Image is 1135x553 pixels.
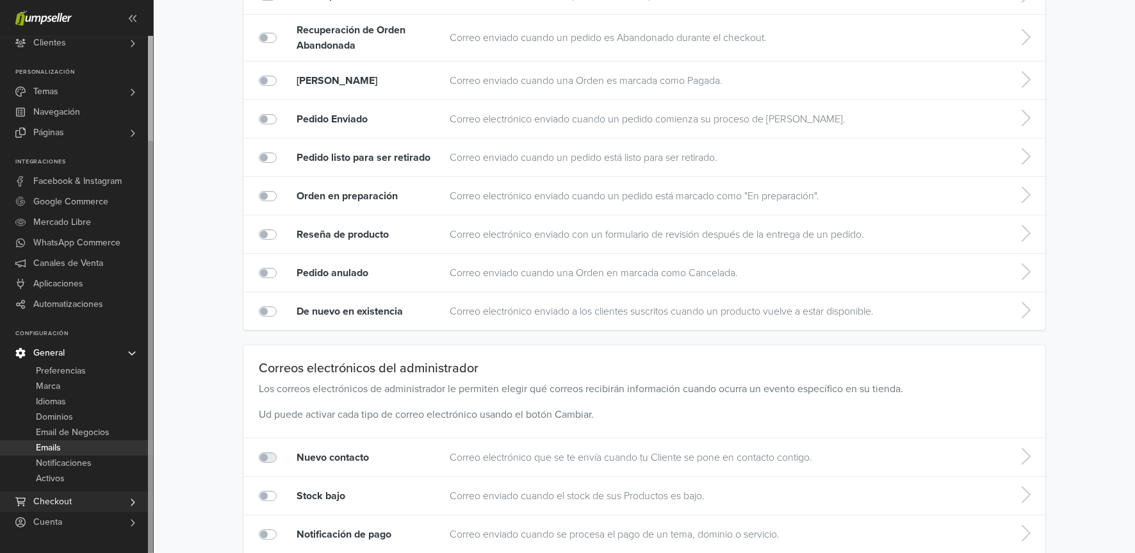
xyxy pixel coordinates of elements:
[259,361,1030,376] h5: Correos electrónicos del administrador
[259,407,1030,422] p: Ud puede activar cada tipo de correo electrónico usando el botón Cambiar.
[15,69,153,76] p: Personalización
[443,438,1004,477] td: Correo electrónico que se te envía cuando tu Cliente se pone en contacto contigo.
[33,512,62,532] span: Cuenta
[33,212,91,233] span: Mercado Libre
[33,33,66,53] span: Clientes
[36,363,86,379] span: Preferencias
[33,233,120,253] span: WhatsApp Commerce
[36,379,60,394] span: Marca
[443,62,1004,100] td: Correo enviado cuando una Orden es marcada como Pagada.
[33,274,83,294] span: Aplicaciones
[33,81,58,102] span: Temas
[33,491,72,512] span: Checkout
[33,253,103,274] span: Canales de Venta
[284,15,443,62] td: Recuperación de Orden Abandonada
[443,15,1004,62] td: Correo enviado cuando un pedido es Abandonado durante el checkout.
[284,138,443,177] td: Pedido listo para ser retirado
[36,425,110,440] span: Email de Negocios
[33,294,103,315] span: Automatizaciones
[284,177,443,215] td: Orden en preparación
[36,456,92,471] span: Notificaciones
[443,215,1004,254] td: Correo electrónico enviado con un formulario de revisión después de la entrega de un pedido.
[33,343,65,363] span: General
[36,471,65,486] span: Activos
[36,394,66,409] span: Idiomas
[443,254,1004,292] td: Correo enviado cuando una Orden en marcada como Cancelada.
[443,100,1004,138] td: Correo electrónico enviado cuando un pedido comienza su proceso de [PERSON_NAME].
[15,158,153,166] p: Integraciones
[259,381,1030,397] p: Los correos electrónicos de administrador le permiten elegir qué correos recibirán información cu...
[36,440,61,456] span: Emails
[284,292,443,331] td: De nuevo en existencia
[33,122,64,143] span: Páginas
[284,215,443,254] td: Reseña de producto
[284,477,443,515] td: Stock bajo
[36,409,73,425] span: Dominios
[284,254,443,292] td: Pedido anulado
[443,292,1004,331] td: Correo electrónico enviado a los clientes suscritos cuando un producto vuelve a estar disponible.
[443,177,1004,215] td: Correo electrónico enviado cuando un pedido está marcado como "En preparación".
[15,330,153,338] p: Configuración
[284,62,443,100] td: [PERSON_NAME]
[443,138,1004,177] td: Correo enviado cuando un pedido está listo para ser retirado.
[443,477,1004,515] td: Correo enviado cuando el stock de sus Productos es bajo.
[284,100,443,138] td: Pedido Enviado
[33,171,122,192] span: Facebook & Instagram
[33,192,108,212] span: Google Commerce
[33,102,80,122] span: Navegación
[284,438,443,477] td: Nuevo contacto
